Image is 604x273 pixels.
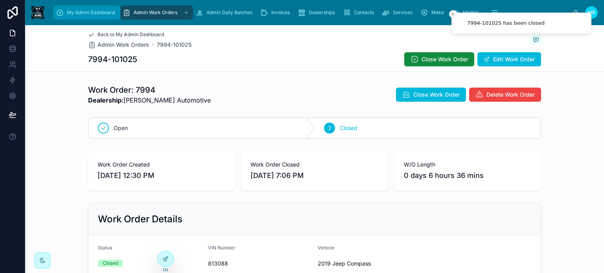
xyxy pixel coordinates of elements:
[50,4,573,21] div: scrollable content
[88,84,211,95] h1: Work Order: 7994
[413,91,460,99] span: Close Work Order
[404,170,532,181] span: 0 days 6 hours 36 mins
[418,5,449,20] a: Make
[396,88,466,102] button: Close Work Order
[67,9,115,16] span: My Admin Dashboard
[469,88,541,102] button: Delete Work Order
[271,9,290,16] span: Invoices
[98,213,182,225] h2: Work Order Details
[404,161,532,169] span: W/O Length
[98,31,164,38] span: Back to My Admin Dashboard
[393,9,412,16] span: Services
[206,9,252,16] span: Admin Daily Batches
[295,5,341,20] a: Dealerships
[208,260,312,268] span: 813088
[258,5,295,20] a: Invoices
[477,52,541,66] button: Edit Work Order
[88,54,137,65] h1: 7994-101025
[193,5,258,20] a: Admin Daily Batches
[88,31,164,38] a: Back to My Admin Dashboard
[88,41,149,49] a: Admin Work Orders
[309,9,335,16] span: Dealerships
[120,5,193,20] a: Admin Work Orders
[328,125,331,131] span: 2
[431,9,444,16] span: Make
[467,19,545,27] div: 7994-101025 has been closed
[318,260,422,268] span: 2019 Jeep Compass
[250,170,378,181] span: [DATE] 7:06 PM
[98,170,225,181] span: [DATE] 12:30 PM
[134,9,177,16] span: Admin Work Orders
[103,260,118,267] div: Closed
[486,91,535,99] span: Delete Work Order
[98,41,149,49] span: Admin Work Orders
[404,52,474,66] button: Close Work Order
[449,5,484,20] a: Models
[31,6,44,19] img: App logo
[250,161,378,169] span: Work Order Closed
[98,245,112,251] span: Status
[422,55,468,63] span: Close Work Order
[208,245,236,251] span: VIN Number
[157,41,192,49] a: 7994-101025
[318,245,334,251] span: Vehicle
[340,124,357,132] span: Closed
[53,5,120,20] a: My Admin Dashboard
[114,124,128,132] span: Open
[449,10,457,18] button: Close toast
[588,9,595,16] span: MB
[354,9,374,16] span: Contacts
[88,96,123,104] strong: Dealership:
[341,5,379,20] a: Contacts
[88,95,211,105] span: [PERSON_NAME] Automotive
[379,5,418,20] a: Services
[98,161,225,169] span: Work Order Created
